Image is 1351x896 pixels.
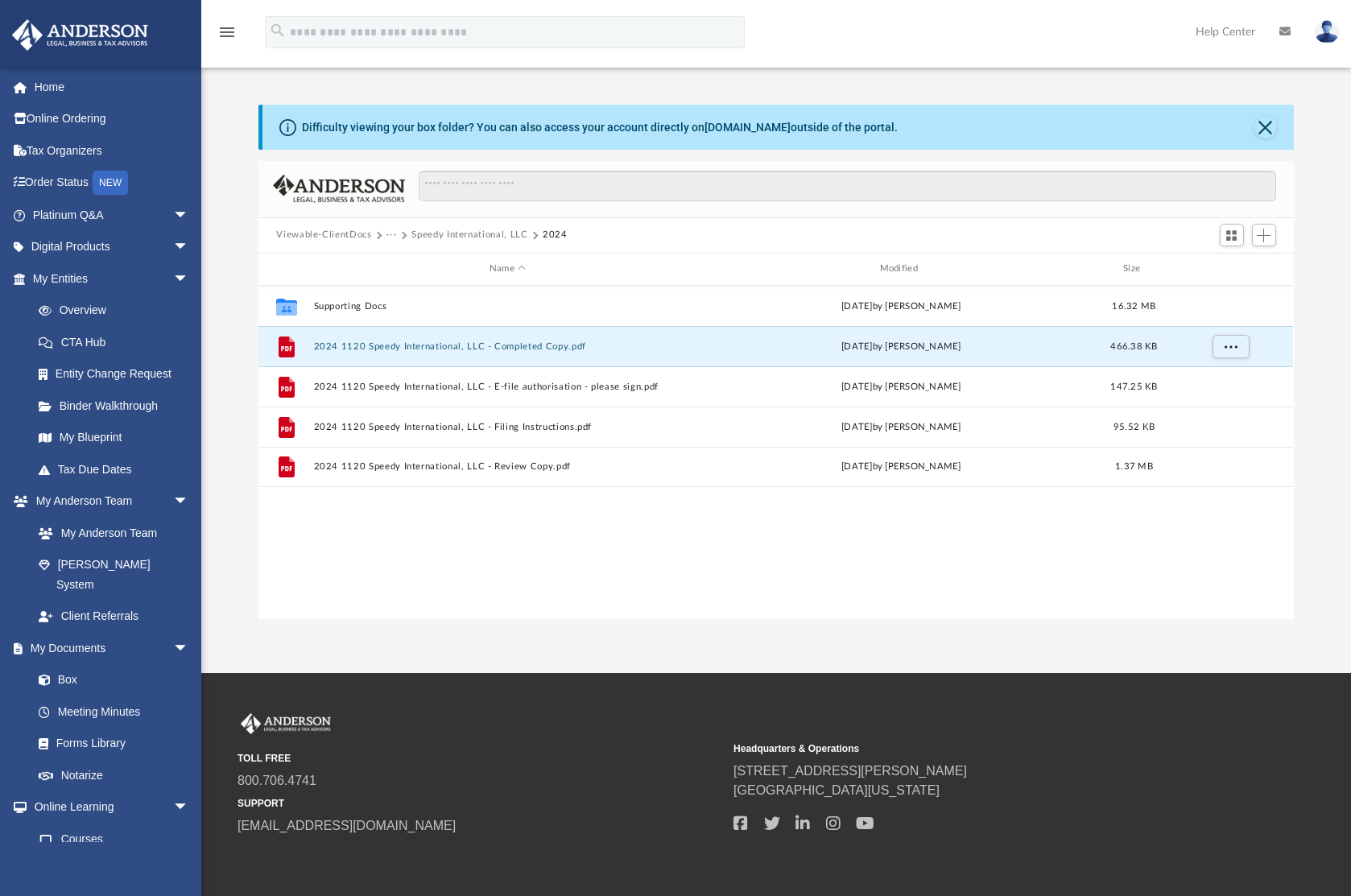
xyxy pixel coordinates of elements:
[173,262,205,295] span: arrow_drop_down
[23,390,213,422] a: Binder Walkthrough
[11,231,213,263] a: Digital Productsarrow_drop_down
[1102,262,1167,276] div: Size
[23,295,213,327] a: Overview
[11,632,205,664] a: My Documentsarrow_drop_down
[238,713,334,734] img: Anderson Advisors Platinum Portal
[276,228,371,242] button: Viewable-ClientDocs
[733,741,1218,756] small: Headquarters & Operations
[11,485,205,518] a: My Anderson Teamarrow_drop_down
[704,121,791,134] a: [DOMAIN_NAME]
[314,341,701,352] button: 2024 1120 Speedy International, LLC - Completed Copy.pdf
[11,71,213,103] a: Home
[238,819,456,832] a: [EMAIL_ADDRESS][DOMAIN_NAME]
[173,791,205,824] span: arrow_drop_down
[1254,116,1277,138] button: Close
[708,419,1095,434] div: [DATE] by [PERSON_NAME]
[23,601,205,633] a: Client Referrals
[238,751,722,766] small: TOLL FREE
[173,485,205,518] span: arrow_drop_down
[1113,422,1155,431] span: 95.52 KB
[1115,462,1153,471] span: 1.37 MB
[11,167,213,200] a: Order StatusNEW
[314,382,701,392] button: 2024 1120 Speedy International, LLC - E-file authorisation - please sign.pdf
[733,783,940,797] a: [GEOGRAPHIC_DATA][US_STATE]
[23,517,197,549] a: My Anderson Team
[23,549,205,601] a: [PERSON_NAME] System
[1220,224,1244,246] button: Switch to Grid View
[23,358,213,390] a: Entity Change Request
[708,339,1095,353] div: [DATE] by [PERSON_NAME]
[238,796,722,811] small: SUPPORT
[314,422,701,432] button: 2024 1120 Speedy International, LLC - Filing Instructions.pdf
[238,774,316,787] a: 800.706.4741
[11,103,213,135] a: Online Ordering
[1174,262,1287,276] div: id
[11,134,213,167] a: Tax Organizers
[23,422,205,454] a: My Blueprint
[708,460,1095,474] div: [DATE] by [PERSON_NAME]
[266,262,306,276] div: id
[173,231,205,264] span: arrow_drop_down
[1111,341,1158,350] span: 466.38 KB
[314,461,701,472] button: 2024 1120 Speedy International, LLC - Review Copy.pdf
[411,228,527,242] button: Speedy International, LLC
[7,19,153,51] img: Anderson Advisors Platinum Portal
[1252,224,1276,246] button: Add
[173,632,205,665] span: arrow_drop_down
[1213,334,1250,358] button: More options
[708,299,1095,313] div: [DATE] by [PERSON_NAME]
[1111,382,1158,390] span: 147.25 KB
[313,262,700,276] div: Name
[23,759,205,791] a: Notarize
[269,22,287,39] i: search
[386,228,397,242] button: ···
[11,199,213,231] a: Platinum Q&Aarrow_drop_down
[708,262,1095,276] div: Modified
[733,764,967,778] a: [STREET_ADDRESS][PERSON_NAME]
[217,31,237,42] a: menu
[23,453,213,485] a: Tax Due Dates
[11,791,205,824] a: Online Learningarrow_drop_down
[302,119,898,136] div: Difficulty viewing your box folder? You can also access your account directly on outside of the p...
[23,326,213,358] a: CTA Hub
[23,823,205,855] a: Courses
[708,379,1095,394] div: [DATE] by [PERSON_NAME]
[419,171,1276,201] input: Search files and folders
[314,301,701,312] button: Supporting Docs
[23,664,197,696] a: Box
[23,728,197,760] a: Forms Library
[258,286,1293,620] div: grid
[543,228,568,242] button: 2024
[11,262,213,295] a: My Entitiesarrow_drop_down
[1315,20,1339,43] img: User Pic
[217,23,237,42] i: menu
[1113,301,1156,310] span: 16.32 MB
[23,696,205,728] a: Meeting Minutes
[173,199,205,232] span: arrow_drop_down
[93,171,128,195] div: NEW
